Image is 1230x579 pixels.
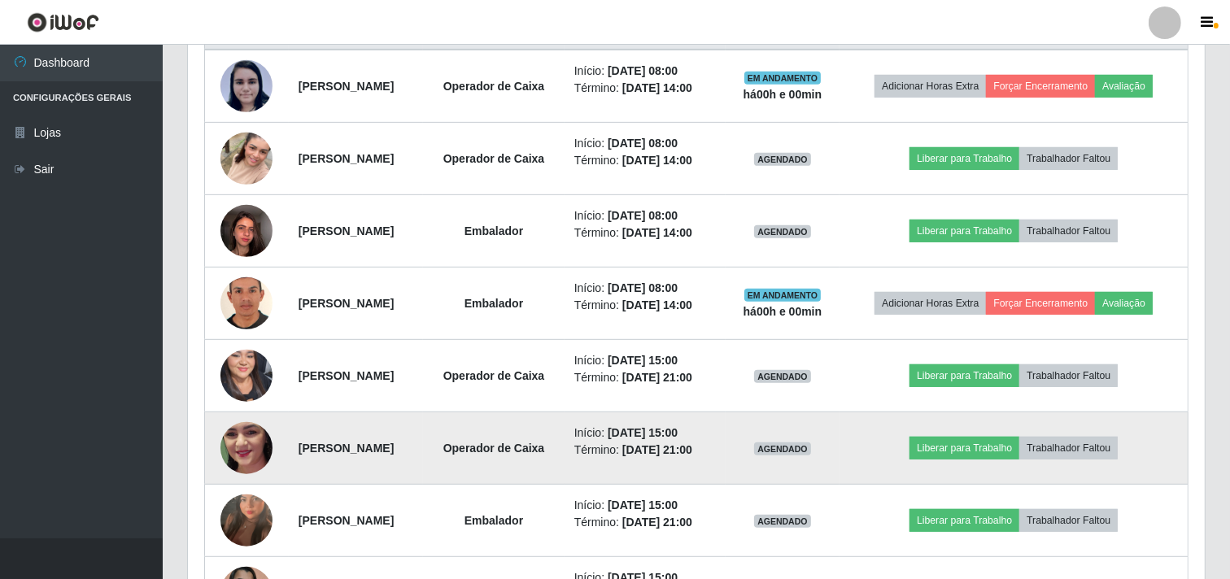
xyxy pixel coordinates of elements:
time: [DATE] 14:00 [622,81,692,94]
strong: Operador de Caixa [443,442,545,455]
button: Trabalhador Faltou [1019,509,1118,532]
time: [DATE] 14:00 [622,154,692,167]
button: Liberar para Trabalho [909,147,1019,170]
img: 1631733056465.jpeg [220,196,273,265]
li: Início: [574,424,716,442]
li: Término: [574,152,716,169]
time: [DATE] 14:00 [622,298,692,311]
button: Adicionar Horas Extra [875,75,986,98]
button: Trabalhador Faltou [1019,437,1118,459]
button: Avaliação [1095,292,1153,315]
button: Liberar para Trabalho [909,220,1019,242]
strong: Embalador [465,297,523,310]
button: Trabalhador Faltou [1019,147,1118,170]
img: 1753979789562.jpeg [220,266,273,342]
strong: há 00 h e 00 min [744,88,822,101]
time: [DATE] 21:00 [622,516,692,529]
li: Término: [574,80,716,97]
time: [DATE] 21:00 [622,443,692,456]
strong: [PERSON_NAME] [299,152,394,165]
span: EM ANDAMENTO [744,289,822,302]
li: Início: [574,63,716,80]
li: Término: [574,297,716,314]
li: Término: [574,514,716,531]
strong: [PERSON_NAME] [299,297,394,310]
li: Início: [574,135,716,152]
li: Término: [574,224,716,242]
strong: [PERSON_NAME] [299,369,394,382]
strong: Embalador [465,224,523,237]
time: [DATE] 08:00 [608,137,678,150]
img: 1754158372592.jpeg [220,390,273,506]
strong: Operador de Caixa [443,369,545,382]
time: [DATE] 08:00 [608,209,678,222]
strong: Operador de Caixa [443,80,545,93]
strong: [PERSON_NAME] [299,514,394,527]
li: Início: [574,207,716,224]
strong: [PERSON_NAME] [299,442,394,455]
li: Término: [574,369,716,386]
button: Adicionar Horas Extra [875,292,986,315]
button: Forçar Encerramento [986,75,1095,98]
span: AGENDADO [754,225,811,238]
button: Trabalhador Faltou [1019,220,1118,242]
time: [DATE] 21:00 [622,371,692,384]
time: [DATE] 08:00 [608,281,678,294]
li: Início: [574,497,716,514]
time: [DATE] 15:00 [608,426,678,439]
time: [DATE] 15:00 [608,498,678,512]
img: 1750900029799.jpeg [220,320,273,432]
time: [DATE] 08:00 [608,64,678,77]
button: Forçar Encerramento [986,292,1095,315]
span: AGENDADO [754,515,811,528]
time: [DATE] 15:00 [608,354,678,367]
li: Término: [574,442,716,459]
span: AGENDADO [754,370,811,383]
li: Início: [574,280,716,297]
img: CoreUI Logo [27,12,99,33]
img: 1628255605382.jpeg [220,59,273,113]
button: Liberar para Trabalho [909,364,1019,387]
span: AGENDADO [754,442,811,455]
button: Liberar para Trabalho [909,437,1019,459]
strong: [PERSON_NAME] [299,80,394,93]
button: Trabalhador Faltou [1019,364,1118,387]
strong: há 00 h e 00 min [744,305,822,318]
span: EM ANDAMENTO [744,72,822,85]
img: 1753525532646.jpeg [220,112,273,205]
strong: Embalador [465,514,523,527]
li: Início: [574,352,716,369]
time: [DATE] 14:00 [622,226,692,239]
button: Liberar para Trabalho [909,509,1019,532]
span: AGENDADO [754,153,811,166]
strong: [PERSON_NAME] [299,224,394,237]
img: 1755967732582.jpeg [220,474,273,567]
button: Avaliação [1095,75,1153,98]
strong: Operador de Caixa [443,152,545,165]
